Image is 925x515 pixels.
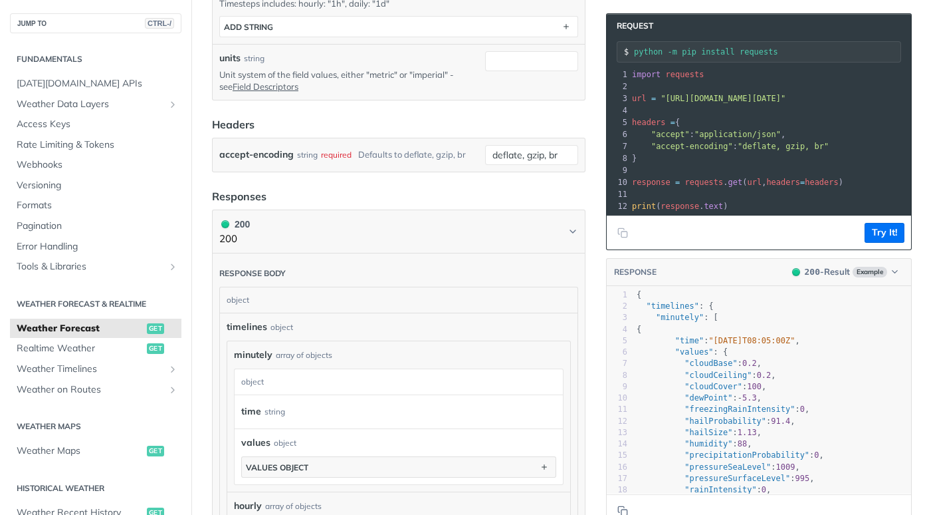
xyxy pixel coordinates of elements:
span: "[DATE]T08:05:00Z" [708,336,795,345]
div: Headers [212,116,255,132]
p: Unit system of the field values, either "metric" or "imperial" - see [219,69,480,92]
div: 17 [607,473,627,484]
span: : , [637,474,814,483]
div: values object [246,462,308,472]
div: 15 [607,450,627,461]
div: 18 [607,484,627,496]
div: 2 [607,301,627,312]
span: "accept" [651,130,690,139]
button: 200200-ResultExample [785,265,904,279]
h2: Weather Maps [10,421,181,432]
span: [DATE][DOMAIN_NAME] APIs [17,77,178,90]
span: "time" [675,336,704,345]
span: "dewPoint" [684,393,732,403]
span: : , [637,371,776,380]
span: minutely [234,348,272,362]
span: . ( , ) [632,178,843,187]
div: string [244,53,264,65]
span: : , [637,382,766,391]
div: Response body [219,268,286,279]
span: "cloudBase" [684,359,737,368]
p: 200 [219,232,250,247]
div: 9 [607,381,627,393]
span: { [637,290,641,299]
span: 200 [805,267,820,277]
span: Access Keys [17,118,178,131]
span: "deflate, gzip, br" [738,142,829,151]
span: requests [685,178,724,187]
span: : , [637,462,800,472]
span: "values" [675,347,714,357]
span: Weather Forecast [17,322,144,335]
span: 0 [814,450,819,460]
div: 16 [607,462,627,473]
span: CTRL-/ [145,18,174,29]
h2: Historical Weather [10,482,181,494]
div: 10 [607,176,629,188]
span: 100 [747,382,762,391]
div: 6 [607,128,629,140]
input: Request instructions [634,47,900,57]
div: 7 [607,140,629,152]
span: : , [637,428,762,437]
span: requests [666,70,704,79]
span: : , [637,450,824,460]
span: "application/json" [694,130,781,139]
span: } [632,154,637,163]
a: Pagination [10,216,181,236]
button: Copy to clipboard [613,223,632,243]
svg: Chevron [567,226,578,237]
h2: Weather Forecast & realtime [10,298,181,310]
a: Formats [10,196,181,216]
span: print [632,202,656,211]
span: "rainIntensity" [684,485,756,494]
span: 88 [738,439,747,448]
a: Versioning [10,176,181,196]
span: timelines [227,320,267,334]
span: 0 [800,405,805,414]
span: Realtime Weather [17,342,144,355]
a: Error Handling [10,237,181,257]
span: 91.4 [771,417,790,426]
span: get [728,178,743,187]
div: object [270,321,293,333]
a: Realtime Weatherget [10,339,181,359]
div: Responses [212,188,266,204]
span: : [ [637,313,718,322]
div: 200 [219,217,250,232]
span: : { [637,347,728,357]
span: response [632,178,670,187]
span: Pagination [17,220,178,233]
span: url [747,178,762,187]
div: 14 [607,438,627,450]
span: hourly [234,499,262,513]
h2: Fundamentals [10,53,181,65]
a: Weather Forecastget [10,319,181,339]
span: 0.2 [742,359,757,368]
div: 3 [607,312,627,323]
button: Show subpages for Weather Data Layers [167,99,178,110]
span: "freezingRainIntensity" [684,405,795,414]
div: 8 [607,370,627,381]
span: 200 [792,268,800,276]
label: accept-encoding [219,145,294,164]
span: 5.3 [742,393,757,403]
a: Weather Data LayersShow subpages for Weather Data Layers [10,94,181,114]
div: 11 [607,404,627,415]
span: Rate Limiting & Tokens [17,138,178,152]
span: : , [637,417,795,426]
span: url [632,94,647,103]
div: object [235,369,560,395]
span: : [632,142,829,151]
div: 5 [607,116,629,128]
span: Example [853,267,887,277]
span: headers [805,178,839,187]
span: get [147,323,164,334]
div: object [274,437,296,449]
a: Tools & LibrariesShow subpages for Tools & Libraries [10,257,181,277]
div: ADD string [224,22,273,32]
span: { [637,325,641,334]
span: = [670,118,675,127]
div: 11 [607,188,629,200]
span: = [675,178,680,187]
